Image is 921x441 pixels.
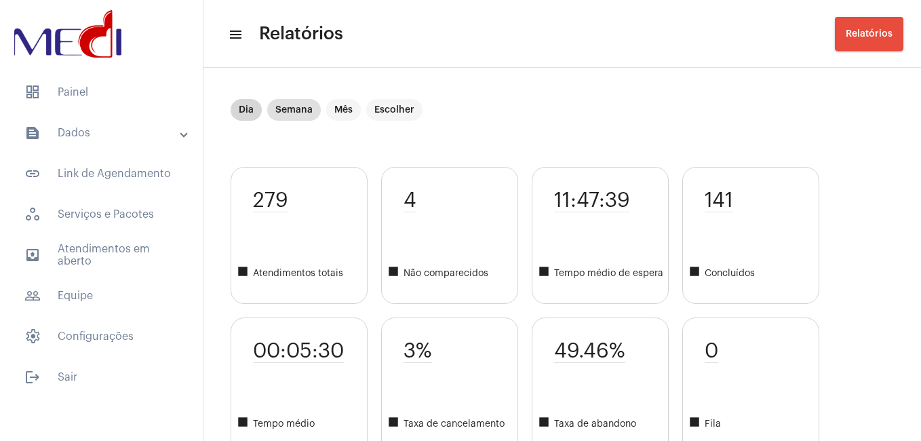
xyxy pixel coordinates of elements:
span: Atendimentos totais [237,265,367,282]
mat-chip: Semana [267,99,321,121]
mat-icon: square [237,265,253,282]
span: 3% [404,340,432,363]
span: 00:05:30 [253,340,344,363]
mat-chip: Mês [326,99,361,121]
span: Sair [14,361,189,394]
span: Atendimentos em aberto [14,239,189,271]
span: sidenav icon [24,206,41,223]
mat-icon: sidenav icon [24,369,41,385]
span: 4 [404,189,416,212]
mat-expansion-panel-header: sidenav iconDados [8,117,203,149]
span: sidenav icon [24,328,41,345]
span: 0 [705,340,718,363]
span: Não comparecidos [387,265,517,282]
span: 49.46% [554,340,625,363]
mat-icon: square [538,265,554,282]
span: Relatórios [846,29,893,39]
span: Configurações [14,320,189,353]
mat-chip: Escolher [366,99,423,121]
span: Fila [688,416,819,432]
img: d3a1b5fa-500b-b90f-5a1c-719c20e9830b.png [11,7,125,61]
mat-panel-title: Dados [24,125,181,141]
mat-icon: sidenav icon [24,247,41,263]
span: Relatórios [259,23,343,45]
mat-icon: sidenav icon [24,288,41,304]
span: sidenav icon [24,84,41,100]
span: Equipe [14,280,189,312]
mat-chip: Dia [231,99,262,121]
span: Concluídos [688,265,819,282]
span: Tempo médio de espera [538,265,668,282]
span: Link de Agendamento [14,157,189,190]
mat-icon: square [237,416,253,432]
span: Serviços e Pacotes [14,198,189,231]
button: Relatórios [835,17,903,51]
span: Taxa de abandono [538,416,668,432]
mat-icon: square [387,416,404,432]
mat-icon: sidenav icon [24,166,41,182]
mat-icon: square [538,416,554,432]
span: 279 [253,189,288,212]
mat-icon: square [387,265,404,282]
mat-icon: square [688,416,705,432]
span: Taxa de cancelamento [387,416,517,432]
span: Painel [14,76,189,109]
span: 11:47:39 [554,189,630,212]
mat-icon: square [688,265,705,282]
span: Tempo médio [237,416,367,432]
span: 141 [705,189,733,212]
mat-icon: sidenav icon [24,125,41,141]
mat-icon: sidenav icon [228,26,241,43]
